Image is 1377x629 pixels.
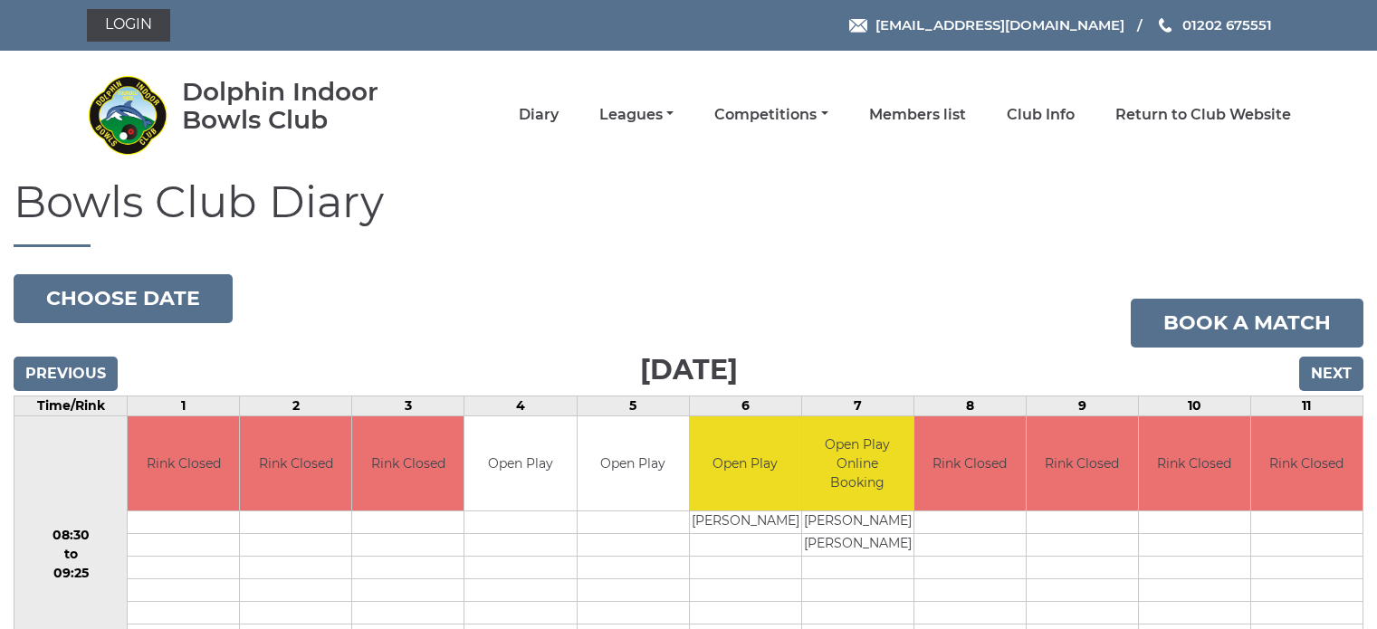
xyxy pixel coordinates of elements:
[577,396,689,415] td: 5
[913,396,1026,415] td: 8
[1250,396,1363,415] td: 11
[87,74,168,156] img: Dolphin Indoor Bowls Club
[875,16,1124,33] span: [EMAIL_ADDRESS][DOMAIN_NAME]
[1251,416,1363,511] td: Rink Closed
[801,396,913,415] td: 7
[849,19,867,33] img: Email
[802,534,913,557] td: [PERSON_NAME]
[690,416,801,511] td: Open Play
[1131,299,1363,348] a: Book a match
[519,105,559,125] a: Diary
[14,178,1363,247] h1: Bowls Club Diary
[87,9,170,42] a: Login
[1027,416,1138,511] td: Rink Closed
[14,396,128,415] td: Time/Rink
[1299,357,1363,391] input: Next
[128,396,240,415] td: 1
[690,511,801,534] td: [PERSON_NAME]
[352,396,464,415] td: 3
[14,274,233,323] button: Choose date
[802,416,913,511] td: Open Play Online Booking
[128,416,239,511] td: Rink Closed
[802,511,913,534] td: [PERSON_NAME]
[240,396,352,415] td: 2
[1138,396,1250,415] td: 10
[464,396,577,415] td: 4
[14,357,118,391] input: Previous
[1026,396,1138,415] td: 9
[464,416,576,511] td: Open Play
[1139,416,1250,511] td: Rink Closed
[689,396,801,415] td: 6
[599,105,674,125] a: Leagues
[714,105,827,125] a: Competitions
[1007,105,1075,125] a: Club Info
[1182,16,1272,33] span: 01202 675551
[869,105,966,125] a: Members list
[1115,105,1291,125] a: Return to Club Website
[182,78,431,134] div: Dolphin Indoor Bowls Club
[849,14,1124,35] a: Email [EMAIL_ADDRESS][DOMAIN_NAME]
[578,416,689,511] td: Open Play
[914,416,1026,511] td: Rink Closed
[240,416,351,511] td: Rink Closed
[352,416,464,511] td: Rink Closed
[1156,14,1272,35] a: Phone us 01202 675551
[1159,18,1171,33] img: Phone us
